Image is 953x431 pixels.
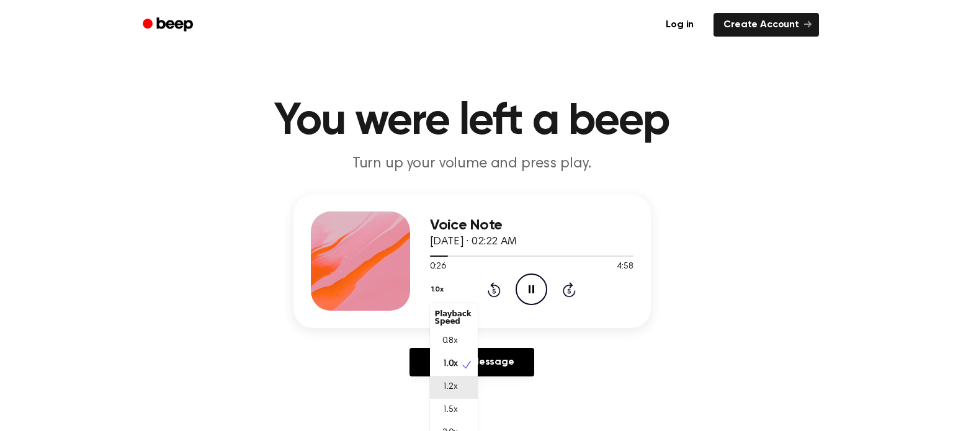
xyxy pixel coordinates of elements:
span: 1.5x [442,404,458,417]
span: 1.2x [442,381,458,394]
div: Playback Speed [430,305,478,330]
button: 1.0x [430,279,449,300]
span: 1.0x [442,358,458,371]
span: 0.8x [442,335,458,348]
